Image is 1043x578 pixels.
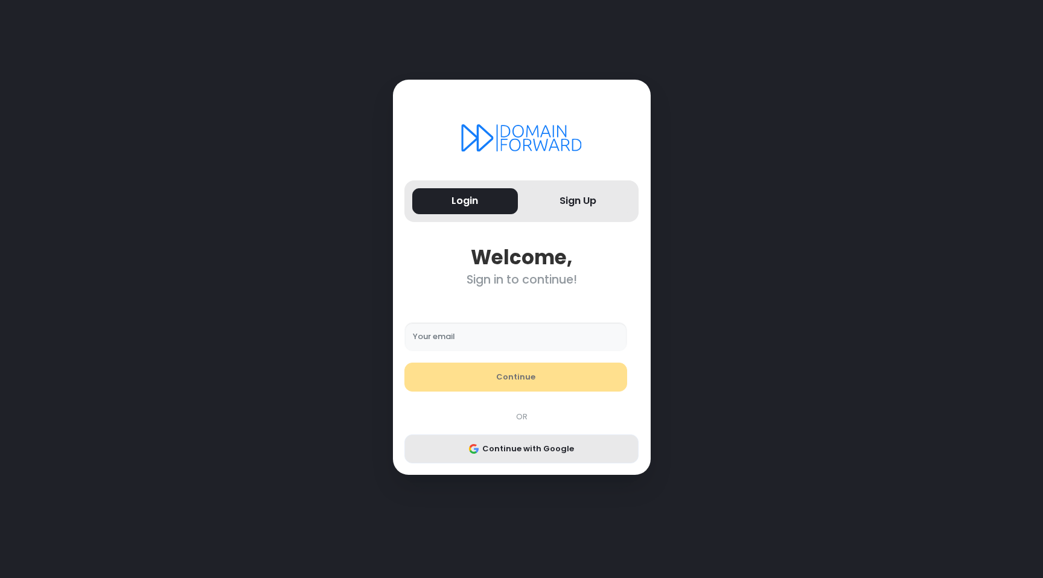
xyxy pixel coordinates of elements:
button: Sign Up [526,188,631,214]
button: Continue with Google [404,434,639,463]
button: Login [412,188,518,214]
div: Sign in to continue! [404,273,639,287]
div: OR [398,411,645,423]
div: Welcome, [404,246,639,269]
